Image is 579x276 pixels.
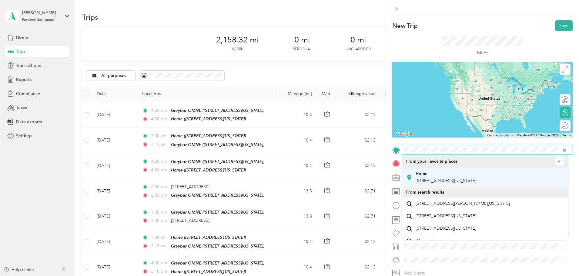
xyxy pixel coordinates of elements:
[416,171,427,177] strong: Home
[406,159,457,164] span: From your Favorite places
[487,133,513,138] button: Keyboard shortcuts
[406,190,444,195] span: From search results
[392,22,418,30] p: New Trip
[477,49,488,57] p: Miles
[416,178,476,183] span: [STREET_ADDRESS][US_STATE]
[394,130,414,138] a: Open this area in Google Maps (opens a new window)
[416,226,476,231] span: [STREET_ADDRESS][US_STATE]
[555,20,573,31] button: Save
[416,201,510,206] span: [STREET_ADDRESS][PERSON_NAME][US_STATE]
[416,238,497,249] span: Wyomissing [US_STATE] 19610, [GEOGRAPHIC_DATA]
[394,130,414,138] img: Google
[517,134,559,137] span: Map data ©2025 Google, INEGI
[545,242,579,276] iframe: Everlance-gr Chat Button Frame
[416,213,476,219] span: [STREET_ADDRESS][US_STATE]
